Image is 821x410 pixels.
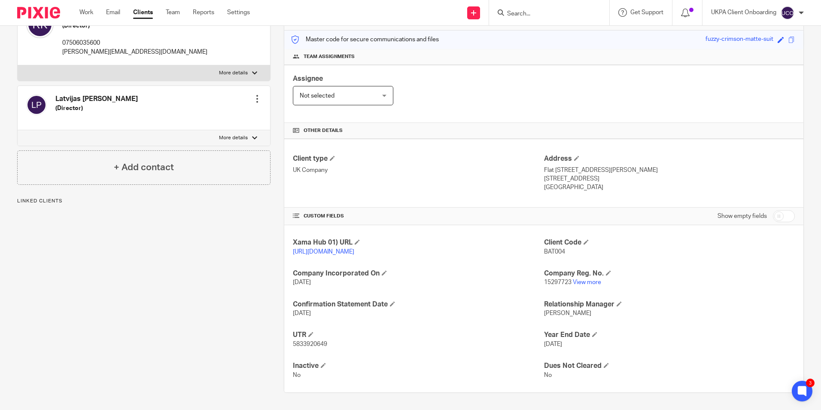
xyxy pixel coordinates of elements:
p: UKPA Client Onboarding [711,8,776,17]
p: [PERSON_NAME][EMAIL_ADDRESS][DOMAIN_NAME] [62,48,207,56]
div: 3 [806,379,815,387]
span: 5833920649 [293,341,327,347]
p: More details [219,70,248,76]
a: Clients [133,8,153,17]
p: Linked clients [17,198,271,205]
h4: Client Code [544,238,795,247]
p: [GEOGRAPHIC_DATA] [544,183,795,192]
span: [DATE] [293,279,311,285]
h4: Company Incorporated On [293,269,544,278]
p: UK Company [293,166,544,174]
span: Get Support [630,9,663,15]
a: Team [166,8,180,17]
span: Assignee [293,75,323,82]
h4: Dues Not Cleared [544,361,795,370]
h4: Inactive [293,361,544,370]
h4: Year End Date [544,330,795,340]
span: Not selected [300,93,334,99]
span: No [544,372,552,378]
p: 07506035600 [62,39,207,47]
span: [DATE] [293,310,311,316]
input: Search [506,10,584,18]
a: Work [79,8,93,17]
h5: (Director) [55,104,138,113]
p: Master code for secure communications and files [291,35,439,44]
a: Reports [193,8,214,17]
h4: Address [544,154,795,163]
img: svg%3E [26,95,47,115]
span: Team assignments [304,53,355,60]
h4: Relationship Manager [544,300,795,309]
h4: Confirmation Statement Date [293,300,544,309]
a: Email [106,8,120,17]
h4: Xama Hub 01) URL [293,238,544,247]
a: View more [573,279,601,285]
h4: Latvijas [PERSON_NAME] [55,95,138,104]
h4: Client type [293,154,544,163]
h4: CUSTOM FIELDS [293,213,544,220]
h4: Company Reg. No. [544,269,795,278]
span: No [293,372,301,378]
div: fuzzy-crimson-matte-suit [705,35,773,45]
img: svg%3E [781,6,794,20]
p: More details [219,135,248,141]
span: BAT004 [544,249,565,255]
a: Settings [227,8,250,17]
h4: UTR [293,330,544,340]
span: [DATE] [544,341,562,347]
h4: + Add contact [114,161,174,174]
h5: (Director) [62,21,207,30]
p: [STREET_ADDRESS] [544,174,795,183]
label: Show empty fields [718,212,767,220]
span: 15297723 [544,279,572,285]
span: Other details [304,127,343,134]
img: Pixie [17,7,60,18]
a: [URL][DOMAIN_NAME] [293,249,354,255]
span: [PERSON_NAME] [544,310,591,316]
p: Flat [STREET_ADDRESS][PERSON_NAME] [544,166,795,174]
